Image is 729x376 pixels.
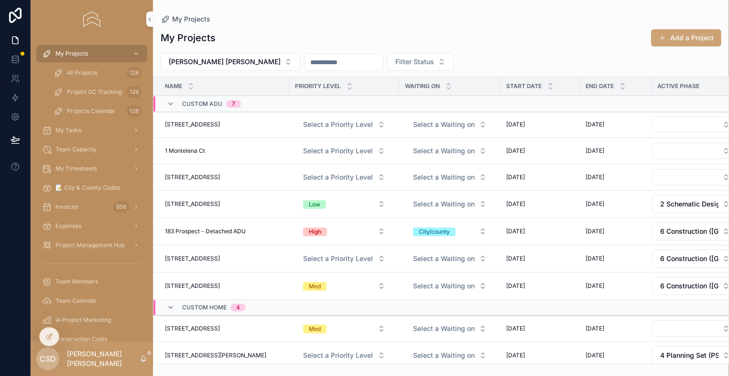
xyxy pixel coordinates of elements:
[660,281,718,291] span: 6 Construction ([GEOGRAPHIC_DATA])
[506,200,574,208] a: [DATE]
[405,169,494,186] button: Select Button
[165,147,283,155] a: 1 Montelena Ct
[387,53,454,71] button: Select Button
[405,222,495,240] a: Select Button
[660,199,718,209] span: 2 Schematic Design (SD)
[40,353,56,365] span: CSD
[413,146,475,156] span: Select a Waiting on
[506,228,525,235] span: [DATE]
[55,184,120,192] span: 📝 City & County Codes
[295,250,393,268] a: Select Button
[295,142,393,160] button: Select Button
[506,82,542,90] span: Start Date
[295,222,393,240] a: Select Button
[405,168,495,186] a: Select Button
[165,352,266,359] span: [STREET_ADDRESS][PERSON_NAME]
[657,82,699,90] span: Active Phase
[413,199,475,209] span: Select a Waiting on
[586,352,646,359] a: [DATE]
[586,325,604,332] span: [DATE]
[295,195,393,213] button: Select Button
[165,325,283,332] a: [STREET_ADDRESS]
[55,335,107,343] span: Construction Costs
[165,228,283,235] a: 183 Prospect - Detached ADU
[113,201,129,213] div: 856
[506,121,525,128] span: [DATE]
[413,281,475,291] span: Select a Waiting on
[83,11,100,27] img: App logo
[165,228,246,235] span: 183 Prospect - Detached ADU
[165,200,220,208] span: [STREET_ADDRESS]
[55,203,78,211] span: Invoices
[165,282,283,290] a: [STREET_ADDRESS]
[419,228,450,236] div: City/county
[303,172,373,182] span: Select a Priority Level
[165,173,220,181] span: [STREET_ADDRESS]
[586,255,604,262] span: [DATE]
[55,126,81,134] span: My Tasks
[295,115,393,134] a: Select Button
[309,228,321,236] div: High
[506,352,525,359] span: [DATE]
[55,297,97,305] span: Team Calendar
[36,311,147,329] a: IA Project Marketing
[165,82,182,90] span: Name
[295,319,393,338] a: Select Button
[31,38,153,342] div: scrollable content
[405,115,495,134] a: Select Button
[67,69,98,77] span: All Projects
[506,147,525,155] span: [DATE]
[161,31,216,45] h1: My Projects
[36,160,147,177] a: My Timesheets
[303,146,373,156] span: Select a Priority Level
[660,227,718,236] span: 6 Construction ([GEOGRAPHIC_DATA])
[586,82,614,90] span: End Date
[165,173,283,181] a: [STREET_ADDRESS]
[405,142,494,160] button: Select Button
[295,277,393,295] button: Select Button
[586,200,604,208] span: [DATE]
[405,82,440,90] span: Waiting on
[295,277,393,295] a: Select Button
[67,88,122,96] span: Project GC Tracking
[395,57,434,67] span: Filter Status
[405,223,494,240] button: Select Button
[506,255,525,262] span: [DATE]
[506,173,574,181] a: [DATE]
[165,121,283,128] a: [STREET_ADDRESS]
[36,217,147,235] a: Expenses
[182,101,222,108] span: Custom ADU
[586,352,604,359] span: [DATE]
[36,141,147,158] a: Team Capacity
[586,255,646,262] a: [DATE]
[405,116,494,133] button: Select Button
[295,169,393,186] button: Select Button
[295,195,393,213] a: Select Button
[405,195,494,213] button: Select Button
[165,325,220,332] span: [STREET_ADDRESS]
[405,250,494,267] button: Select Button
[405,277,494,295] button: Select Button
[36,292,147,309] a: Team Calendar
[55,165,97,172] span: My Timesheets
[55,241,125,249] span: Project Management Hub
[295,250,393,267] button: Select Button
[586,121,604,128] span: [DATE]
[413,351,475,360] span: Select a Waiting on
[586,228,646,235] a: [DATE]
[506,325,525,332] span: [DATE]
[48,103,147,120] a: Projects Calendar128
[309,282,321,291] div: Med
[506,282,574,290] a: [DATE]
[55,278,98,285] span: Team Members
[165,282,220,290] span: [STREET_ADDRESS]
[405,277,495,295] a: Select Button
[169,57,281,67] span: [PERSON_NAME] [PERSON_NAME]
[405,319,495,338] a: Select Button
[127,67,141,79] div: 128
[405,346,495,365] a: Select Button
[660,254,718,263] span: 6 Construction ([GEOGRAPHIC_DATA])
[506,325,574,332] a: [DATE]
[295,223,393,240] button: Select Button
[36,237,147,254] a: Project Management Hub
